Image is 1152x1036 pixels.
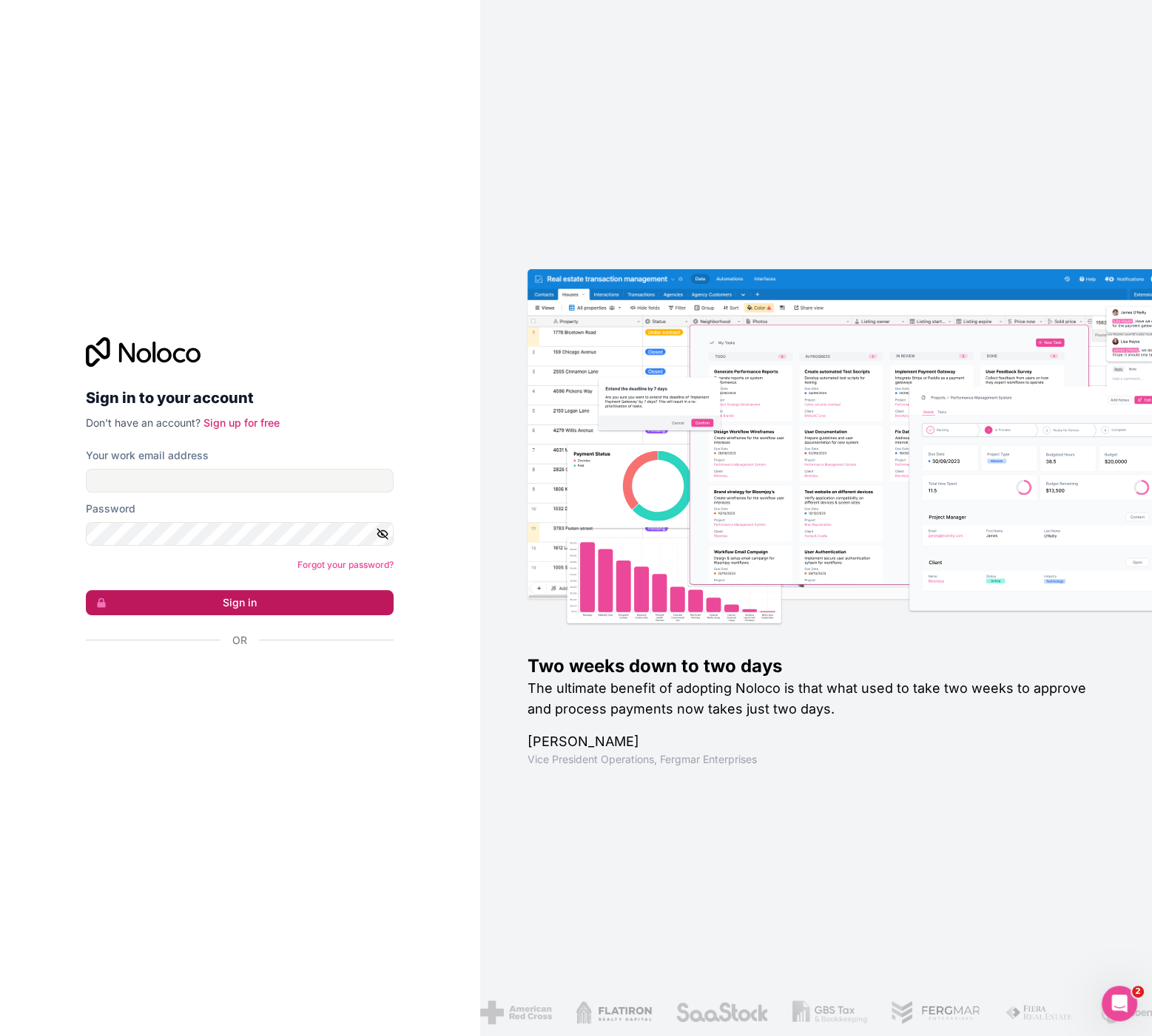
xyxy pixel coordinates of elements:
[86,448,209,463] label: Your work email address
[297,559,394,570] a: Forgot your password?
[1000,1001,1070,1024] img: /assets/fiera-fwj2N5v4.png
[86,501,135,516] label: Password
[476,1001,548,1024] img: /assets/american-red-cross-BAupjrZR.png
[1102,986,1137,1021] iframe: Intercom live chat
[203,416,280,429] a: Sign up for free
[86,385,394,411] h2: Sign in to your account
[78,664,389,697] iframe: Sign in with Google Button
[86,416,201,429] span: Don't have an account?
[528,752,1105,767] h1: Vice President Operations , Fergmar Enterprises
[887,1001,977,1024] img: /assets/fergmar-CudnrXN5.png
[86,590,394,615] button: Sign in
[528,678,1105,720] h2: The ultimate benefit of adopting Noloco is that what used to take two weeks to approve and proces...
[571,1001,648,1024] img: /assets/flatiron-C8eUkumj.png
[528,731,1105,752] h1: [PERSON_NAME]
[232,633,247,648] span: Or
[86,469,394,492] input: Email address
[788,1001,863,1024] img: /assets/gbstax-C-GtDUiK.png
[86,522,394,546] input: Password
[528,654,1105,678] h1: Two weeks down to two days
[672,1001,765,1024] img: /assets/saastock-C6Zbiodz.png
[1132,986,1144,998] span: 2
